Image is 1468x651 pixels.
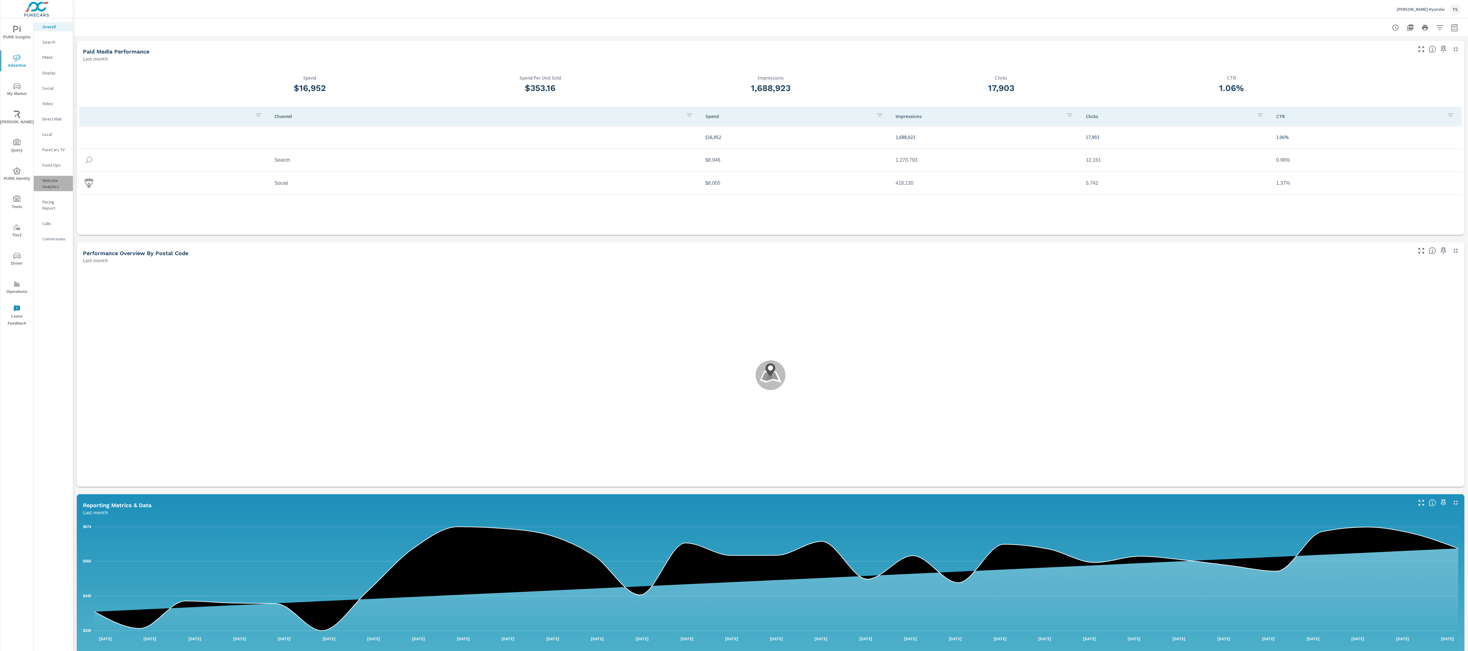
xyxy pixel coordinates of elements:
[1429,247,1436,254] span: Understand performance data by postal code. Individual postal codes can be selected and expanded ...
[676,636,698,642] p: [DATE]
[1276,113,1442,119] p: CTR
[84,178,93,187] img: icon-social.svg
[34,130,73,139] div: Local
[1347,636,1368,642] p: [DATE]
[705,113,871,119] p: Spend
[83,594,91,598] text: $445
[1081,175,1271,191] td: 5,742
[42,147,68,153] p: PureCars TV
[810,636,832,642] p: [DATE]
[900,636,921,642] p: [DATE]
[274,113,681,119] p: Channel
[2,280,32,295] span: Operations
[34,219,73,228] div: Calls
[2,139,32,154] span: Query
[1302,636,1324,642] p: [DATE]
[83,250,188,256] h5: Performance Overview By Postal Code
[1451,246,1461,256] button: Minimize Widget
[2,167,32,182] span: PURE Identity
[408,636,429,642] p: [DATE]
[42,85,68,91] p: Social
[83,509,108,516] p: Last month
[269,152,700,168] td: Search
[42,199,68,211] p: Pacing Report
[42,24,68,30] p: Overall
[1451,44,1461,54] button: Minimize Widget
[1429,499,1436,507] span: Understand performance data overtime and see how metrics compare to each other.
[2,82,32,97] span: My Market
[1123,636,1145,642] p: [DATE]
[2,305,32,327] span: Leave Feedback
[1416,44,1426,54] button: Make Fullscreen
[2,111,32,126] span: [PERSON_NAME]
[1450,4,1461,15] div: TS
[701,175,891,191] td: $8,005
[1168,636,1190,642] p: [DATE]
[42,116,68,122] p: Direct Mail
[184,636,206,642] p: [DATE]
[989,636,1011,642] p: [DATE]
[42,236,68,242] p: Conversions
[34,99,73,108] div: Video
[2,54,32,69] span: Advertise
[83,559,91,563] text: $560
[95,636,116,642] p: [DATE]
[2,224,32,239] span: Tier2
[34,197,73,213] div: Pacing Report
[1416,498,1426,508] button: Make Fullscreen
[194,75,425,81] p: Spend
[2,26,32,41] span: PURE Insights
[896,113,1061,119] p: Impressions
[84,155,93,164] img: icon-search.svg
[2,252,32,267] span: Driver
[1448,22,1461,34] button: Select Date Range
[34,53,73,62] div: PMAX
[891,175,1081,191] td: 418,130
[1276,133,1457,140] p: 1.06%
[83,525,91,529] text: $674
[34,160,73,170] div: Fixed Ops
[896,133,1076,140] p: 1,688,923
[705,133,886,140] p: $16,952
[1416,246,1426,256] button: Make Fullscreen
[655,75,886,81] p: Impressions
[83,629,91,633] text: $330
[83,502,151,508] h5: Reporting Metrics & Data
[42,162,68,168] p: Fixed Ops
[273,636,295,642] p: [DATE]
[34,145,73,154] div: PureCars TV
[1086,113,1251,119] p: Clicks
[1439,44,1448,54] span: Save this to your personalized report
[318,636,340,642] p: [DATE]
[42,70,68,76] p: Display
[1271,152,1462,168] td: 0.96%
[34,176,73,191] div: Website Analytics
[42,220,68,227] p: Calls
[34,84,73,93] div: Social
[34,234,73,243] div: Conversions
[497,636,519,642] p: [DATE]
[1404,22,1416,34] button: "Export Report to PDF"
[766,636,787,642] p: [DATE]
[1213,636,1234,642] p: [DATE]
[1034,636,1055,642] p: [DATE]
[1429,45,1436,53] span: Understand performance metrics over the selected time range.
[1081,152,1271,168] td: 12,161
[886,75,1116,81] p: Clicks
[1419,22,1431,34] button: Print Report
[42,101,68,107] p: Video
[1397,6,1445,12] p: [PERSON_NAME] Hyundai
[363,636,384,642] p: [DATE]
[631,636,653,642] p: [DATE]
[42,39,68,45] p: Search
[42,131,68,137] p: Local
[1451,498,1461,508] button: Minimize Widget
[425,83,655,93] h3: $353.16
[1116,83,1347,93] h3: 1.06%
[269,175,700,191] td: Social
[1437,636,1458,642] p: [DATE]
[1439,246,1448,256] span: Save this to your personalized report
[1258,636,1279,642] p: [DATE]
[1116,75,1347,81] p: CTR
[587,636,608,642] p: [DATE]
